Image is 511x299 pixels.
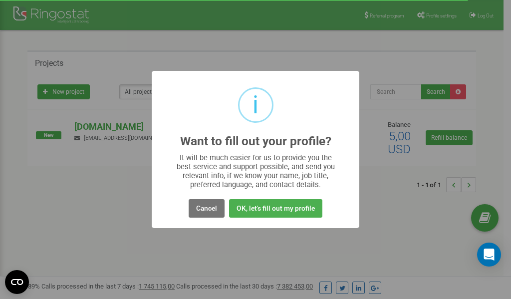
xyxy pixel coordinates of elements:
h2: Want to fill out your profile? [180,135,331,148]
button: OK, let's fill out my profile [229,199,322,218]
div: It will be much easier for us to provide you the best service and support possible, and send you ... [172,153,340,189]
button: Open CMP widget [5,270,29,294]
div: i [253,89,258,121]
button: Cancel [189,199,225,218]
div: Open Intercom Messenger [477,243,501,267]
